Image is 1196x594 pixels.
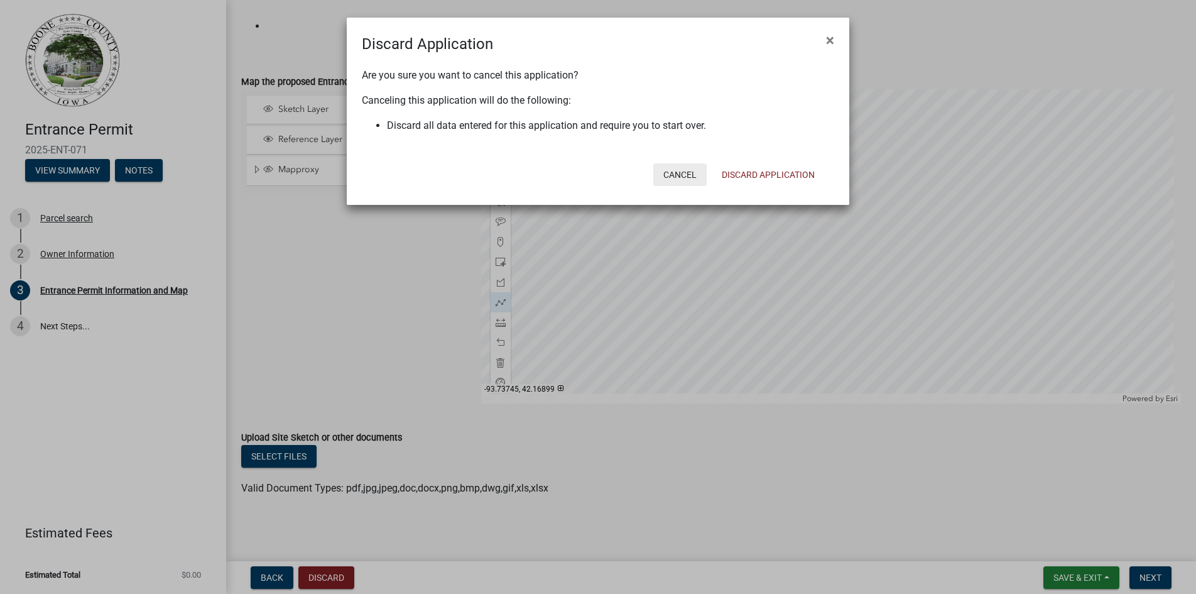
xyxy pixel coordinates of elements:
li: Discard all data entered for this application and require you to start over. [387,118,834,133]
h4: Discard Application [362,33,493,55]
button: Close [816,23,844,58]
button: Cancel [653,163,707,186]
button: Discard Application [712,163,825,186]
p: Canceling this application will do the following: [362,93,834,108]
span: × [826,31,834,49]
p: Are you sure you want to cancel this application? [362,68,834,83]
